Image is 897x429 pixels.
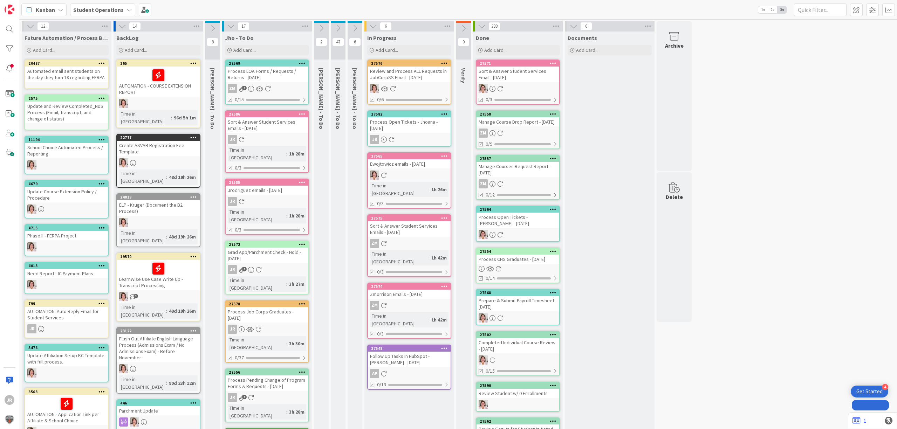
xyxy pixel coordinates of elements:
[27,280,36,289] img: EW
[167,379,198,387] div: 90d 23h 12m
[480,290,559,295] div: 27568
[368,301,451,310] div: ZM
[242,267,247,271] span: 1
[479,230,488,239] img: EW
[477,111,559,117] div: 27558
[370,301,379,310] div: ZM
[480,156,559,161] div: 27557
[479,355,488,365] img: EW
[371,216,451,221] div: 27575
[226,111,308,117] div: 27586
[368,67,451,82] div: Review and Process ALL Requests in JobCorpSS Email - [DATE]
[225,241,309,295] a: 27572Grad App/Parchment Check - Hold - [DATE]JRTime in [GEOGRAPHIC_DATA]:3h 27m
[25,60,109,89] a: 20487Automated email sent students on the day they turn 18 regarding FERPA
[25,300,108,322] div: 799AUTOMATION: Auto Reply Email for Student Services
[25,344,109,382] a: 5478Update Affiliation Setup KC Template with full process.EW
[226,325,308,334] div: JR
[242,395,247,399] span: 1
[368,283,451,299] div: 27574Zmorrison Emails - [DATE]
[371,284,451,289] div: 27574
[166,379,167,387] span: :
[27,368,36,378] img: EW
[479,84,488,93] img: EW
[429,316,430,324] span: :
[477,60,559,82] div: 27571Sort & Answer Student Services Email - [DATE]
[484,47,507,53] span: Add Card...
[120,254,200,259] div: 19570
[25,95,109,130] a: 2575Update and Review Completed_NDS Process (Email, transcript, and change of status)
[477,213,559,228] div: Process Open Tickets - [PERSON_NAME] - [DATE]
[5,5,14,14] img: Visit kanbanzone.com
[25,300,108,307] div: 799
[368,153,451,168] div: 27565Ewojtowicz emails - [DATE]
[25,324,108,333] div: JR
[368,221,451,237] div: Sort & Answer Student Services Emails - [DATE]
[226,369,308,391] div: 27556Process Pending Change of Program Forms & Requests - [DATE]
[370,369,379,378] div: AP
[476,206,560,242] a: 27564Process Open Tickets - [PERSON_NAME] - [DATE]EW
[117,134,200,141] div: 22777
[226,60,308,67] div: 27569
[368,290,451,299] div: Zmorrison Emails - [DATE]
[480,61,559,66] div: 27571
[235,354,244,361] span: 0/37
[228,197,237,206] div: JR
[368,60,451,82] div: 27576Review and Process ALL Requests in JobCorpSS Email - [DATE]
[479,313,488,323] img: EW
[477,179,559,188] div: ZM
[25,389,108,395] div: 3563
[477,84,559,93] div: EW
[242,86,247,90] span: 2
[117,60,200,97] div: 265AUTOMATION - COURSE EXTENSION REPORT
[117,194,200,216] div: 24019ELP - Kruger (Document the B2 Process)
[25,368,108,378] div: EW
[25,205,108,214] div: EW
[172,114,198,122] div: 96d 5h 1m
[226,186,308,195] div: Jrodriguez emails - [DATE]
[119,218,128,227] img: EW
[226,241,308,248] div: 27572
[117,254,200,260] div: 19570
[25,95,108,123] div: 2575Update and Review Completed_NDS Process (Email, transcript, and change of status)
[377,200,384,207] span: 0/3
[27,324,36,333] div: JR
[370,250,429,265] div: Time in [GEOGRAPHIC_DATA]
[367,110,451,147] a: 27582Process Open Tickets - Jhoana - [DATE]JR
[117,400,200,406] div: 446
[480,332,559,337] div: 27502
[120,195,200,200] div: 24019
[486,140,492,148] span: 0/9
[25,187,108,202] div: Update Course Extension Policy / Procedure
[25,231,108,240] div: Phase II - FERPA Project
[25,181,108,187] div: 4679
[28,389,108,394] div: 3563
[480,383,559,388] div: 27590
[368,215,451,237] div: 27575Sort & Answer Student Services Emails - [DATE]
[116,327,200,394] a: 23122Flush Out Affiliate English Language Process (Admissions Exam / No Admissions Exam) - Before...
[576,47,598,53] span: Add Card...
[25,95,108,102] div: 2575
[117,141,200,156] div: Create ASVAB Registration Fee Template
[479,400,488,409] img: EW
[226,67,308,82] div: Process LOA Forms / Requests / Returns - [DATE]
[477,117,559,126] div: Manage Course Drop Report - [DATE]
[225,368,309,422] a: 27556Process Pending Change of Program Forms & Requests - [DATE]JRTime in [GEOGRAPHIC_DATA]:3h 28m
[477,60,559,67] div: 27571
[476,155,560,200] a: 27557Manage Courses Request Report - [DATE]ZM0/12
[228,146,286,161] div: Time in [GEOGRAPHIC_DATA]
[229,302,308,306] div: 27578
[429,254,430,262] span: :
[25,136,109,174] a: 11194School Choice Automated Process / ReportingEW
[25,181,108,202] div: 4679Update Course Extension Policy / Procedure
[28,301,108,306] div: 799
[28,345,108,350] div: 5478
[476,331,560,376] a: 27502Completed Individual Course Review - [DATE]EW0/15
[882,384,888,390] div: 4
[371,346,451,351] div: 27548
[368,369,451,378] div: AP
[120,328,200,333] div: 23122
[25,225,108,240] div: 4715Phase II - FERPA Project
[476,382,560,412] a: 27590Review Student w/ 0 EnrollmentsEW
[480,207,559,212] div: 27564
[117,400,200,415] div: 446Parchment Update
